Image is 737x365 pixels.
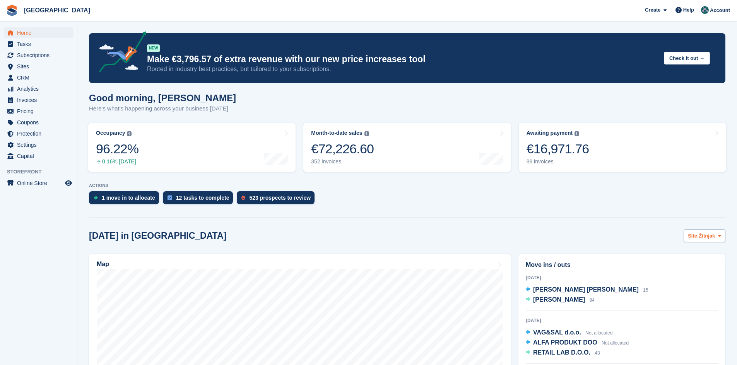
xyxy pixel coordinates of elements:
div: [DATE] [526,317,718,324]
span: RETAIL LAB D.O.O. [533,349,590,356]
span: Site: [688,232,699,240]
a: menu [4,128,73,139]
a: RETAIL LAB D.O.O. 43 [526,348,600,358]
a: menu [4,117,73,128]
span: Settings [17,139,63,150]
div: 1 move in to allocate [102,195,155,201]
a: Occupancy 96.22% 0.16% [DATE] [88,123,296,172]
a: 1 move in to allocate [89,191,163,208]
p: Here's what's happening across your business [DATE] [89,104,236,113]
div: Month-to-date sales [311,130,362,136]
span: 43 [595,350,600,356]
img: Željko Gobac [701,6,709,14]
a: menu [4,178,73,188]
a: Awaiting payment €16,971.76 88 invoices [519,123,726,172]
a: Preview store [64,178,73,188]
span: Capital [17,151,63,161]
span: Protection [17,128,63,139]
span: 15 [643,287,648,293]
div: [DATE] [526,274,718,281]
span: 94 [590,297,595,303]
img: move_ins_to_allocate_icon-fdf77a2bb77ea45bf5b3d319d69a93e2d87916cf1d5bf7949dd705db3b84f3ca.svg [94,195,98,200]
a: 12 tasks to complete [163,191,237,208]
span: Not allocated [585,330,612,336]
div: €16,971.76 [527,141,589,157]
div: 0.16% [DATE] [96,158,139,165]
img: icon-info-grey-7440780725fd019a000dd9b08b2336e03edf1995a4989e88bcd33f0948082b44.svg [364,131,369,136]
a: 523 prospects to review [237,191,318,208]
span: Coupons [17,117,63,128]
span: Pricing [17,106,63,117]
span: Not allocated [602,340,629,346]
img: icon-info-grey-7440780725fd019a000dd9b08b2336e03edf1995a4989e88bcd33f0948082b44.svg [575,131,579,136]
p: ACTIONS [89,183,725,188]
span: Help [683,6,694,14]
img: icon-info-grey-7440780725fd019a000dd9b08b2336e03edf1995a4989e88bcd33f0948082b44.svg [127,131,132,136]
a: VAG&SAL d.o.o. Not allocated [526,328,612,338]
a: [PERSON_NAME] 94 [526,295,595,305]
span: Create [645,6,660,14]
a: [PERSON_NAME] [PERSON_NAME] 15 [526,285,648,295]
div: 12 tasks to complete [176,195,229,201]
a: menu [4,61,73,72]
span: Online Store [17,178,63,188]
span: Tasks [17,39,63,49]
h2: Map [97,261,109,268]
a: menu [4,95,73,105]
a: menu [4,72,73,83]
p: Rooted in industry best practices, but tailored to your subscriptions. [147,65,658,73]
img: task-75834270c22a3079a89374b754ae025e5fb1db73e45f91037f5363f120a921f8.svg [168,195,172,200]
span: Invoices [17,95,63,105]
p: Make €3,796.57 of extra revenue with our new price increases tool [147,54,658,65]
span: Storefront [7,168,77,176]
a: menu [4,39,73,49]
a: menu [4,151,73,161]
span: VAG&SAL d.o.o. [533,329,581,336]
span: CRM [17,72,63,83]
a: ALFA PRODUKT DOO Not allocated [526,338,629,348]
h2: Move ins / outs [526,260,718,270]
a: menu [4,50,73,61]
div: 523 prospects to review [249,195,311,201]
div: 96.22% [96,141,139,157]
a: menu [4,139,73,150]
img: prospect-51fa495bee0391a8d652442698ab0144808aea92771e9ea1ae160a38d050c398.svg [241,195,245,200]
a: Month-to-date sales €72,226.60 352 invoices [303,123,511,172]
button: Check it out → [664,52,710,65]
span: Home [17,27,63,38]
h2: [DATE] in [GEOGRAPHIC_DATA] [89,231,226,241]
button: Site: Žitnjak [684,229,725,242]
div: Occupancy [96,130,125,136]
span: Subscriptions [17,50,63,61]
span: Sites [17,61,63,72]
div: Awaiting payment [527,130,573,136]
div: 88 invoices [527,158,589,165]
div: NEW [147,44,160,52]
span: Account [710,7,730,14]
img: stora-icon-8386f47178a22dfd0bd8f6a31ec36ba5ce8667c1dd55bd0f319d3a0aa187defe.svg [6,5,18,16]
span: [PERSON_NAME] [PERSON_NAME] [533,286,639,293]
a: menu [4,27,73,38]
div: €72,226.60 [311,141,374,157]
a: menu [4,83,73,94]
a: menu [4,106,73,117]
a: [GEOGRAPHIC_DATA] [21,4,93,17]
span: ALFA PRODUKT DOO [533,339,597,346]
h1: Good morning, [PERSON_NAME] [89,93,236,103]
span: Analytics [17,83,63,94]
span: [PERSON_NAME] [533,296,585,303]
span: Žitnjak [699,232,715,240]
div: 352 invoices [311,158,374,165]
img: price-adjustments-announcement-icon-8257ccfd72463d97f412b2fc003d46551f7dbcb40ab6d574587a9cd5c0d94... [92,31,147,75]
